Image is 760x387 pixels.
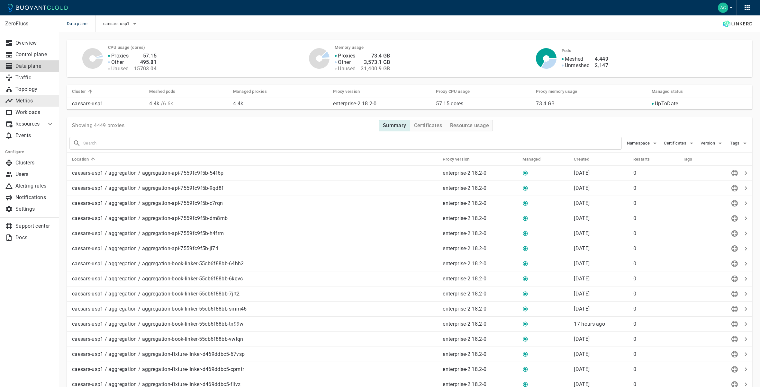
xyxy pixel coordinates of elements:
[633,170,678,176] p: 0
[536,89,577,94] h5: Proxy memory usage
[633,157,650,162] h5: Restarts
[652,89,683,94] h5: Managed status
[574,157,589,162] h5: Created
[574,260,590,267] relative-time: [DATE]
[729,138,750,148] button: Tags
[443,215,517,222] p: enterprise-2.18.2-0
[414,122,442,129] h4: Certificates
[72,215,438,222] p: caesars-usp1 / aggregation / aggregation-api-7559fc9f5b-dm8mb
[730,276,739,281] span: Send diagnostics to Buoyant
[730,215,739,221] span: Send diagnostics to Buoyant
[83,139,621,148] input: Search
[443,170,517,176] p: enterprise-2.18.2-0
[15,132,54,139] p: Events
[103,19,139,29] button: caesars-usp1
[536,89,585,94] span: Proxy memory usage
[574,366,590,372] span: Wed, 10 Sep 2025 00:18:15 GMT+10 / Tue, 09 Sep 2025 14:18:15 UTC
[443,157,469,162] h5: Proxy version
[574,185,590,191] relative-time: [DATE]
[730,231,739,236] span: Send diagnostics to Buoyant
[72,200,438,207] p: caesars-usp1 / aggregation / aggregation-api-7559fc9f5b-c7rqn
[134,59,157,66] h4: 495.81
[72,336,438,342] p: caesars-usp1 / aggregation / aggregation-book-linker-55cb6f88bb-vwtqn
[565,56,584,62] p: Meshed
[627,141,651,146] span: Namespace
[574,260,590,267] span: Fri, 12 Sep 2025 05:08:25 GMT+10 / Thu, 11 Sep 2025 19:08:25 UTC
[633,306,678,312] p: 0
[443,306,517,312] p: enterprise-2.18.2-0
[633,276,678,282] p: 0
[72,306,438,312] p: caesars-usp1 / aggregation / aggregation-book-linker-55cb6f88bb-smm46
[443,336,517,342] p: enterprise-2.18.2-0
[574,215,590,221] relative-time: [DATE]
[15,183,54,189] p: Alerting rules
[730,170,739,175] span: Send diagnostics to Buoyant
[574,170,590,176] relative-time: [DATE]
[149,89,175,94] h5: Meshed pods
[574,170,590,176] span: Fri, 12 Sep 2025 06:41:50 GMT+10 / Thu, 11 Sep 2025 20:41:50 UTC
[72,122,124,129] p: Showing 4449 proxies
[383,122,406,129] h4: Summary
[522,157,540,162] h5: Managed
[15,109,54,116] p: Workloads
[103,21,131,26] span: caesars-usp1
[72,89,86,94] h5: Cluster
[574,291,590,297] relative-time: [DATE]
[574,306,590,312] relative-time: [DATE]
[574,156,598,162] span: Created
[730,382,739,387] span: Send diagnostics to Buoyant
[443,260,517,267] p: enterprise-2.18.2-0
[450,122,489,129] h4: Resource usage
[730,185,739,190] span: Send diagnostics to Buoyant
[730,246,739,251] span: Send diagnostics to Buoyant
[5,149,54,154] h5: Configure
[574,230,590,236] span: Sat, 13 Sep 2025 08:01:01 GMT+10 / Fri, 12 Sep 2025 22:01:01 UTC
[72,156,97,162] span: Location
[574,321,605,327] span: Sat, 13 Sep 2025 15:10:44 GMT+10 / Sat, 13 Sep 2025 05:10:44 UTC
[574,366,590,372] relative-time: [DATE]
[15,121,41,127] p: Resources
[633,185,678,191] p: 0
[683,156,701,162] span: Tags
[72,351,438,357] p: caesars-usp1 / aggregation / aggregation-fixture-linker-d469ddbc5-67vsp
[633,230,678,237] p: 0
[443,351,517,357] p: enterprise-2.18.2-0
[15,75,54,81] p: Traffic
[730,306,739,311] span: Send diagnostics to Buoyant
[338,66,356,72] p: Unused
[15,51,54,58] p: Control plane
[443,291,517,297] p: enterprise-2.18.2-0
[574,215,590,221] span: Tue, 09 Sep 2025 16:21:35 GMT+10 / Tue, 09 Sep 2025 06:21:35 UTC
[111,59,124,66] p: Other
[574,230,590,236] relative-time: [DATE]
[633,366,678,373] p: 0
[159,101,173,107] span: / 6.6k
[15,63,54,69] p: Data plane
[574,351,590,357] span: Wed, 10 Sep 2025 00:17:29 GMT+10 / Tue, 09 Sep 2025 14:17:29 UTC
[718,3,728,13] img: Accounts Payable
[730,366,739,372] span: Send diagnostics to Buoyant
[72,101,144,107] p: caesars-usp1
[730,141,741,146] span: Tags
[574,336,590,342] relative-time: [DATE]
[72,291,438,297] p: caesars-usp1 / aggregation / aggregation-book-linker-55cb6f88bb-7jrt2
[333,101,377,107] p: enterprise-2.18.2-0
[730,336,739,341] span: Send diagnostics to Buoyant
[664,138,695,148] button: Certificates
[730,261,739,266] span: Send diagnostics to Buoyant
[633,321,678,327] p: 0
[134,53,157,59] h4: 57.15
[633,215,678,222] p: 0
[730,291,739,296] span: Send diagnostics to Buoyant
[443,156,478,162] span: Proxy version
[574,321,605,327] relative-time: 17 hours ago
[361,53,390,59] h4: 73.4 GB
[633,260,678,267] p: 0
[701,141,716,146] span: Version
[443,321,517,327] p: enterprise-2.18.2-0
[730,321,739,326] span: Send diagnostics to Buoyant
[633,336,678,342] p: 0
[701,138,724,148] button: Version
[574,336,590,342] span: Wed, 10 Sep 2025 21:59:13 GMT+10 / Wed, 10 Sep 2025 11:59:13 UTC
[15,86,54,92] p: Topology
